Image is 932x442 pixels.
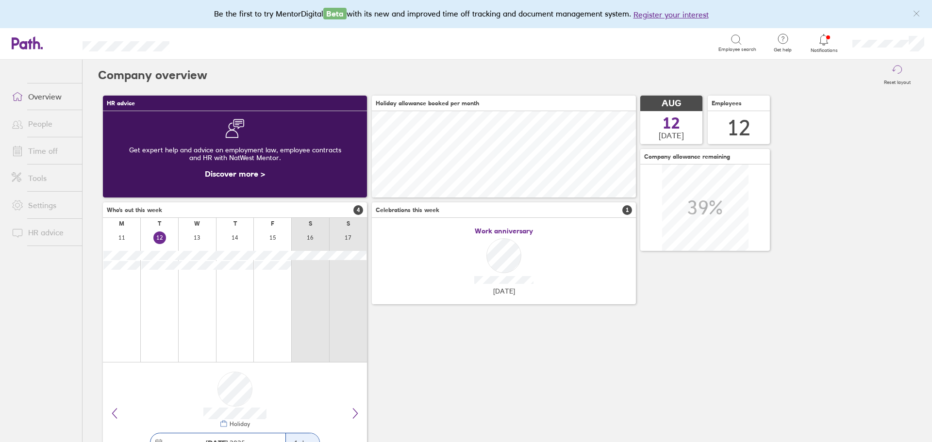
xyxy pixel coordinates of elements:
a: Discover more > [205,169,265,179]
span: 1 [622,205,632,215]
span: Work anniversary [475,227,533,235]
label: Reset layout [878,77,916,85]
span: Employees [712,100,742,107]
span: Company allowance remaining [644,153,730,160]
div: M [119,220,124,227]
a: Overview [4,87,82,106]
a: HR advice [4,223,82,242]
button: Reset layout [878,60,916,91]
span: [DATE] [493,287,515,295]
div: S [309,220,312,227]
button: Register your interest [633,9,709,20]
span: AUG [662,98,681,109]
span: [DATE] [659,131,684,140]
span: Beta [323,8,347,19]
span: Notifications [808,48,840,53]
div: T [158,220,161,227]
div: Be the first to try MentorDigital with its new and improved time off tracking and document manage... [214,8,718,20]
span: 4 [353,205,363,215]
div: 12 [727,115,750,140]
a: Time off [4,141,82,161]
span: Celebrations this week [376,207,439,213]
a: Notifications [808,33,840,53]
a: People [4,114,82,133]
a: Settings [4,196,82,215]
div: S [347,220,350,227]
div: T [233,220,237,227]
div: W [194,220,200,227]
span: HR advice [107,100,135,107]
span: 12 [663,115,680,131]
span: Who's out this week [107,207,162,213]
span: Get help [767,47,799,53]
div: Get expert help and advice on employment law, employee contracts and HR with NatWest Mentor. [111,138,359,169]
h2: Company overview [98,60,207,91]
span: Holiday allowance booked per month [376,100,479,107]
a: Tools [4,168,82,188]
div: Holiday [228,421,250,427]
div: F [271,220,274,227]
div: Search [196,38,220,47]
span: Employee search [718,47,756,52]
